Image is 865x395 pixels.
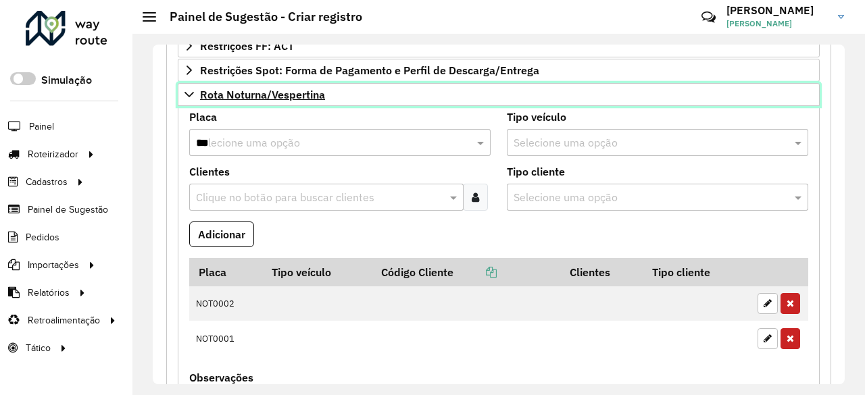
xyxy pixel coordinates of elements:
span: Restrições FF: ACT [200,41,294,51]
span: Rota Noturna/Vespertina [200,89,325,100]
span: Cadastros [26,175,68,189]
label: Placa [189,109,217,125]
button: Adicionar [189,221,254,247]
span: Painel de Sugestão [28,203,108,217]
span: Importações [28,258,79,272]
a: Restrições Spot: Forma de Pagamento e Perfil de Descarga/Entrega [178,59,820,82]
span: Pedidos [26,230,59,244]
span: Painel [29,120,54,134]
th: Placa [189,258,263,286]
th: Tipo veículo [263,258,372,286]
th: Tipo cliente [643,258,750,286]
a: Restrições FF: ACT [178,34,820,57]
a: Copiar [453,265,497,279]
h2: Painel de Sugestão - Criar registro [156,9,362,24]
h3: [PERSON_NAME] [726,4,828,17]
td: NOT0001 [189,321,263,356]
span: Retroalimentação [28,313,100,327]
span: Restrições Spot: Forma de Pagamento e Perfil de Descarga/Entrega [200,65,539,76]
th: Clientes [560,258,643,286]
label: Clientes [189,163,230,180]
label: Simulação [41,72,92,88]
td: NOT0002 [189,286,263,321]
span: [PERSON_NAME] [726,18,828,30]
label: Tipo cliente [507,163,565,180]
th: Código Cliente [372,258,560,286]
label: Observações [189,369,253,386]
span: Relatórios [28,286,70,300]
a: Rota Noturna/Vespertina [178,83,820,106]
span: Roteirizador [28,147,78,161]
a: Contato Rápido [694,3,723,32]
span: Tático [26,341,51,355]
label: Tipo veículo [507,109,566,125]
